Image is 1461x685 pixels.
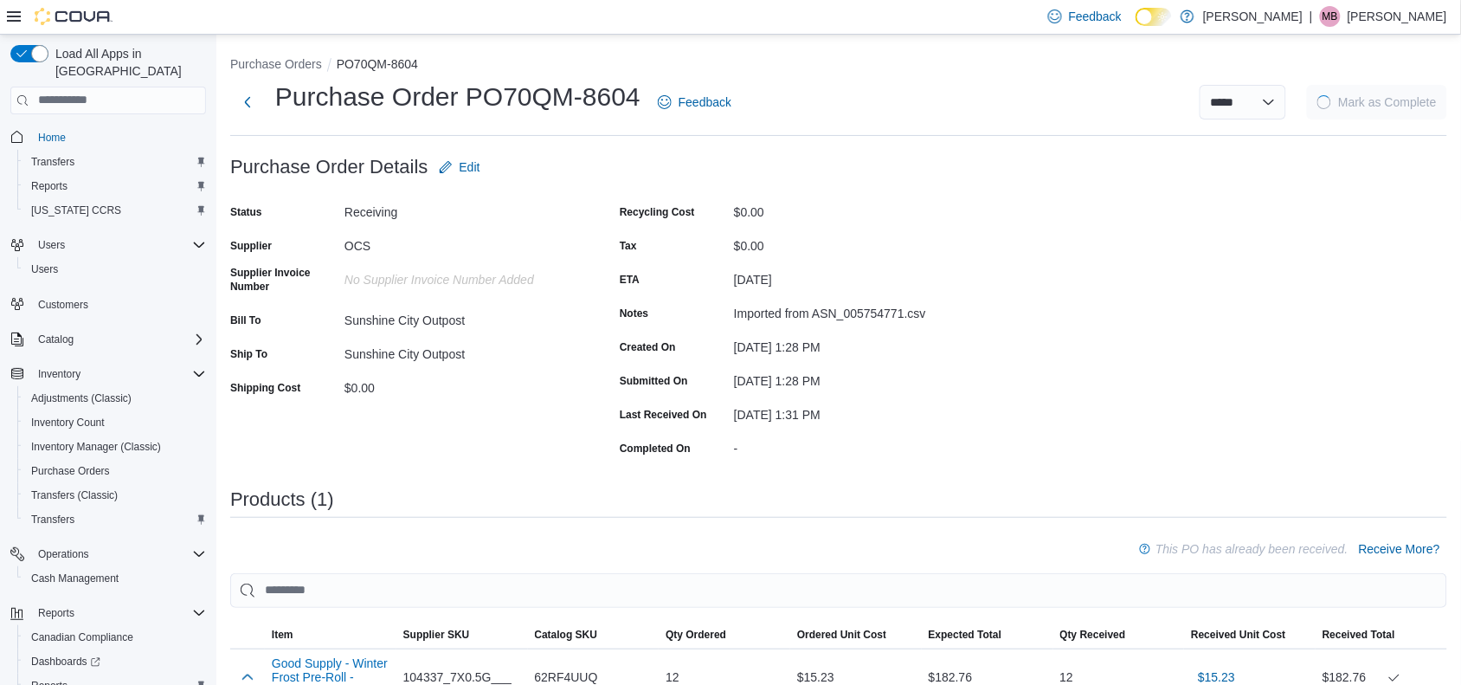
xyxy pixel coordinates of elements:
div: Marilyn Berrys [1320,6,1341,27]
p: | [1310,6,1313,27]
span: Washington CCRS [24,200,206,221]
div: [DATE] 1:31 PM [734,401,966,422]
button: Expected Total [922,621,1053,649]
span: Mark as Complete [1338,94,1437,111]
button: Next [230,85,265,120]
span: Cash Management [24,568,206,589]
span: Inventory Count [24,412,206,433]
span: Expected Total [929,628,1001,642]
a: Users [24,259,65,280]
button: Home [3,125,213,150]
div: $0.00 [734,232,966,253]
label: ETA [620,273,640,287]
div: [DATE] 1:28 PM [734,367,966,388]
button: Purchase Orders [17,459,213,483]
label: Supplier [230,239,272,253]
span: [US_STATE] CCRS [31,204,121,217]
span: Users [31,262,58,276]
button: Catalog [31,329,80,350]
span: Inventory [31,364,206,385]
button: Supplier SKU [396,621,528,649]
span: Reports [31,603,206,624]
button: Operations [31,544,96,565]
span: Users [24,259,206,280]
p: [PERSON_NAME] [1203,6,1303,27]
span: Dashboards [31,655,100,669]
a: Home [31,127,73,148]
span: Adjustments (Classic) [31,391,132,405]
p: This PO has already been received. [1155,539,1348,559]
button: Transfers (Classic) [17,483,213,507]
button: Cash Management [17,566,213,591]
span: Transfers [31,155,74,169]
span: Item [272,628,293,642]
label: Recycling Cost [620,205,695,219]
span: Customers [38,298,88,312]
img: Cova [35,8,113,25]
label: Shipping Cost [230,381,300,395]
button: Reports [31,603,81,624]
span: Reports [24,176,206,197]
a: Transfers [24,509,81,530]
label: Status [230,205,262,219]
div: No Supplier Invoice Number added [344,266,576,287]
button: PO70QM-8604 [337,57,418,71]
span: Operations [31,544,206,565]
span: Cash Management [31,572,119,585]
button: Customers [3,292,213,317]
span: Feedback [679,94,731,111]
div: [DATE] 1:28 PM [734,333,966,354]
a: Dashboards [24,651,107,672]
div: - [734,435,966,456]
label: Created On [620,340,676,354]
a: Transfers (Classic) [24,485,125,506]
span: Purchase Orders [24,461,206,481]
nav: An example of EuiBreadcrumbs [230,55,1447,76]
span: MB [1323,6,1338,27]
div: Imported from ASN_005754771.csv [734,300,966,320]
span: Catalog [38,333,74,346]
p: [PERSON_NAME] [1348,6,1447,27]
span: Home [38,131,66,145]
span: Operations [38,547,89,561]
span: Feedback [1069,8,1122,25]
span: Catalog SKU [535,628,598,642]
a: [US_STATE] CCRS [24,200,128,221]
label: Supplier Invoice Number [230,266,338,294]
div: [DATE] [734,266,966,287]
span: Load All Apps in [GEOGRAPHIC_DATA] [48,45,206,80]
span: Edit [460,158,480,176]
button: Received Total [1316,621,1447,649]
span: Transfers [24,152,206,172]
div: $0.00 [734,198,966,219]
span: Home [31,126,206,148]
a: Customers [31,294,95,315]
label: Bill To [230,313,261,327]
input: Dark Mode [1136,8,1172,26]
label: Completed On [620,442,691,456]
h3: Products (1) [230,489,334,510]
button: Edit [432,150,487,184]
button: Receive More? [1352,532,1447,566]
span: Inventory Manager (Classic) [31,440,161,454]
a: Transfers [24,152,81,172]
h1: Purchase Order PO70QM-8604 [275,80,640,114]
button: Qty Received [1053,621,1185,649]
a: Inventory Count [24,412,112,433]
span: Canadian Compliance [24,627,206,648]
button: Transfers [17,150,213,174]
span: Canadian Compliance [31,630,133,644]
span: Ordered Unit Cost [797,628,886,642]
span: Qty Ordered [666,628,726,642]
span: Inventory Count [31,416,105,430]
button: Canadian Compliance [17,625,213,649]
button: Users [3,233,213,257]
button: Received Unit Cost [1184,621,1316,649]
button: Reports [3,601,213,625]
a: Inventory Manager (Classic) [24,436,168,457]
button: Inventory [3,362,213,386]
span: Qty Received [1060,628,1126,642]
button: Ordered Unit Cost [790,621,922,649]
a: Feedback [651,85,738,120]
